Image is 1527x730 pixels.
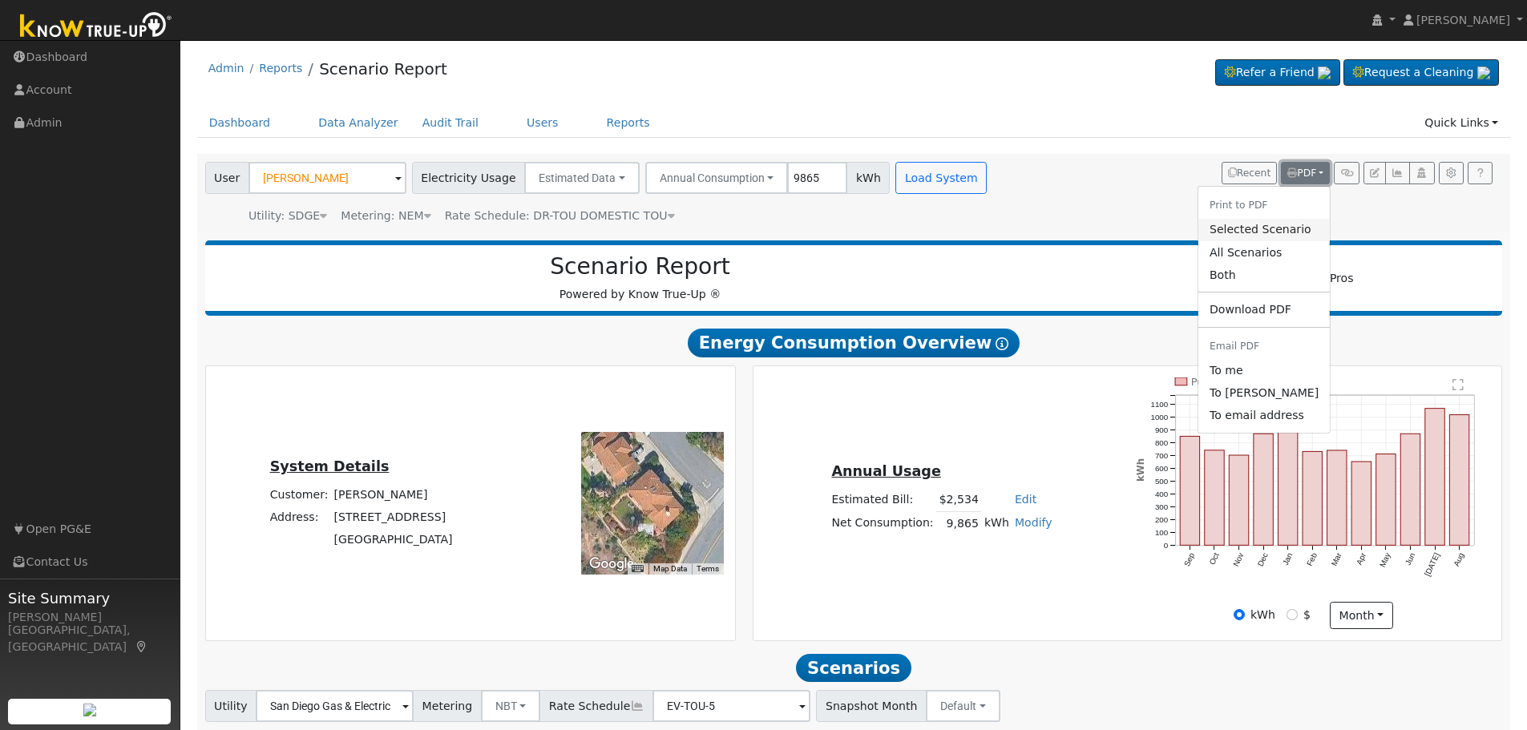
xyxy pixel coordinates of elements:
text: kWh [1135,458,1146,482]
a: Edit [1015,493,1036,506]
a: Admin [208,62,244,75]
button: Edit User [1363,162,1386,184]
li: Email PDF [1198,333,1330,360]
a: All Scenarios [1198,241,1330,264]
input: Select a Rate Schedule [652,690,810,722]
rect: onclick="" [1303,452,1322,546]
td: [PERSON_NAME] [331,483,455,506]
td: $2,534 [936,489,981,512]
button: month [1330,602,1393,629]
a: Reports [595,108,662,138]
button: Login As [1409,162,1434,184]
text: Jun [1404,551,1417,567]
input: Select a User [248,162,406,194]
a: Terms (opens in new tab) [697,564,719,573]
button: Estimated Data [524,162,640,194]
span: Scenarios [796,654,911,683]
td: 9,865 [936,511,981,534]
span: Energy Consumption Overview [688,329,1020,357]
span: Utility [205,690,257,722]
span: [PERSON_NAME] [1416,14,1510,26]
a: Request a Cleaning [1343,59,1499,87]
text: 1000 [1151,413,1169,421]
input: $ [1287,609,1298,620]
td: kWh [981,511,1012,534]
button: Keyboard shortcuts [632,563,643,575]
td: Estimated Bill: [829,489,936,512]
text: Pull 9,865 kWh [1191,376,1269,388]
rect: onclick="" [1401,434,1420,545]
button: Settings [1439,162,1464,184]
text: Apr [1355,551,1368,567]
rect: onclick="" [1327,450,1347,546]
a: Selected Scenario [1198,219,1330,241]
a: Help Link [1468,162,1493,184]
img: retrieve [1318,67,1331,79]
text: 200 [1155,515,1169,524]
a: Quick Links [1412,108,1510,138]
button: Generate Report Link [1334,162,1359,184]
span: Metering [413,690,482,722]
a: oseerull@gmail.com [1198,381,1330,404]
text: 500 [1155,477,1169,486]
text: May [1379,551,1393,569]
button: PDF [1281,162,1330,184]
text:  [1453,378,1464,391]
rect: onclick="" [1230,455,1249,545]
u: System Details [270,458,390,474]
div: Utility: SDGE [248,208,327,224]
img: Google [585,554,638,575]
input: Select a Utility [256,690,414,722]
text: Dec [1256,551,1270,568]
button: Default [926,690,1000,722]
rect: onclick="" [1352,462,1371,545]
td: Customer: [267,483,331,506]
div: Powered by Know True-Up ® [213,253,1068,303]
span: Electricity Usage [412,162,525,194]
li: Print to PDF [1198,192,1330,219]
a: Dashboard [197,108,283,138]
a: Download PDF [1198,298,1330,321]
text: 400 [1155,490,1169,498]
text: Aug [1452,551,1466,567]
text: Jan [1281,551,1295,567]
span: User [205,162,249,194]
text: 800 [1155,438,1169,447]
text: 900 [1155,425,1169,434]
text: 0 [1164,541,1169,550]
a: Map [135,640,149,653]
span: kWh [846,162,890,194]
span: Alias: None [445,209,675,222]
td: Address: [267,506,331,528]
a: Reports [259,62,302,75]
td: [GEOGRAPHIC_DATA] [331,529,455,551]
text: Sep [1182,551,1197,568]
img: retrieve [1477,67,1490,79]
label: $ [1303,607,1311,623]
a: Modify [1015,516,1052,529]
rect: onclick="" [1450,415,1469,546]
text: Mar [1330,551,1343,568]
div: [PERSON_NAME] [8,609,172,626]
rect: onclick="" [1254,434,1273,545]
text: 700 [1155,451,1169,460]
text: Nov [1231,551,1245,568]
a: Audit Trail [410,108,491,138]
rect: onclick="" [1205,450,1224,546]
button: Map Data [653,563,687,575]
a: Data Analyzer [306,108,410,138]
button: Multi-Series Graph [1385,162,1410,184]
button: NBT [481,690,541,722]
i: Show Help [996,337,1008,350]
text: Oct [1208,551,1222,567]
text: 300 [1155,502,1169,511]
text: 100 [1155,528,1169,537]
rect: onclick="" [1425,409,1444,546]
rect: onclick="" [1376,454,1396,546]
button: Load System [895,162,987,194]
a: Users [515,108,571,138]
rect: onclick="" [1279,426,1298,546]
a: To email address [1198,404,1330,426]
button: Annual Consumption [645,162,789,194]
span: Rate Schedule [539,690,653,722]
